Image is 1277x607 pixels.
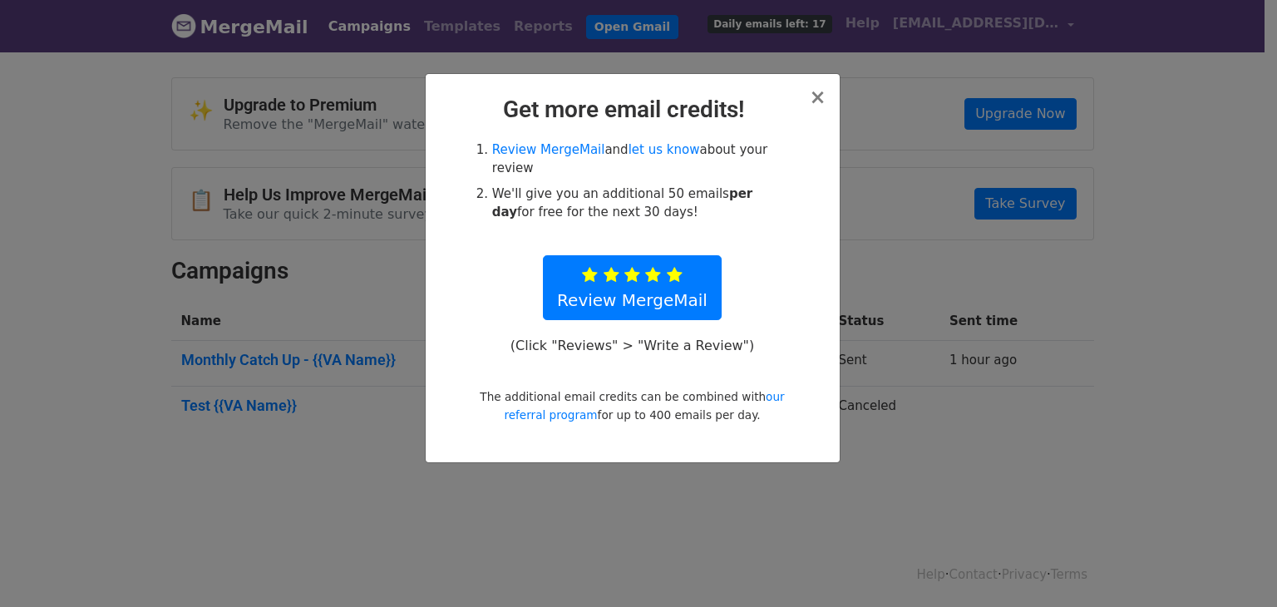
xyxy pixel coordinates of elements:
strong: per day [492,186,752,220]
h2: Get more email credits! [439,96,826,124]
a: let us know [629,142,700,157]
li: and about your review [492,141,791,178]
a: our referral program [504,390,784,422]
a: Review MergeMail [492,142,605,157]
li: We'll give you an additional 50 emails for free for the next 30 days! [492,185,791,222]
a: Review MergeMail [543,255,722,320]
button: Close [809,87,826,107]
small: The additional email credits can be combined with for up to 400 emails per day. [480,390,784,422]
p: (Click "Reviews" > "Write a Review") [501,337,762,354]
span: × [809,86,826,109]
